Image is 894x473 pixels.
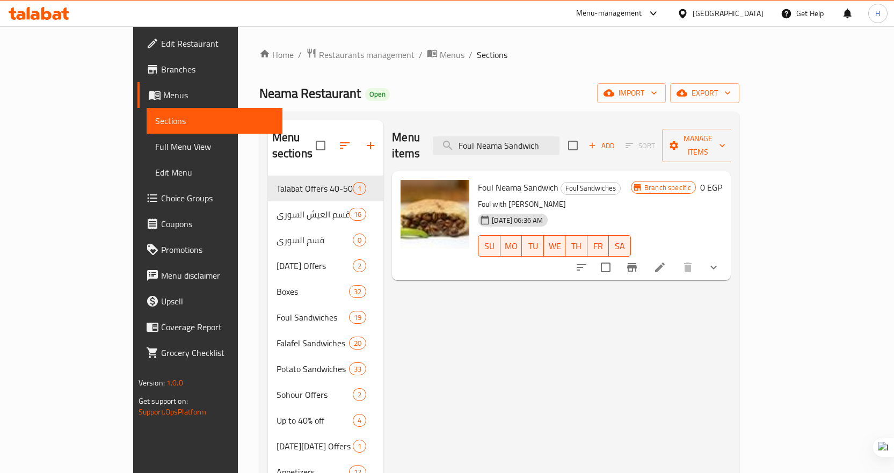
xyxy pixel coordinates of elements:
[675,254,701,280] button: delete
[584,137,619,154] button: Add
[477,48,507,61] span: Sections
[606,86,657,100] span: import
[139,394,188,408] span: Get support on:
[268,253,384,279] div: [DATE] Offers2
[433,136,559,155] input: search
[309,134,332,157] span: Select all sections
[137,340,282,366] a: Grocery Checklist
[137,314,282,340] a: Coverage Report
[298,48,302,61] li: /
[594,256,617,279] span: Select to update
[350,364,366,374] span: 33
[640,183,695,193] span: Branch specific
[483,238,496,254] span: SU
[155,140,274,153] span: Full Menu View
[259,48,740,62] nav: breadcrumb
[268,279,384,304] div: Boxes32
[440,48,464,61] span: Menus
[522,235,544,257] button: TU
[277,259,353,272] span: [DATE] Offers
[693,8,764,19] div: [GEOGRAPHIC_DATA]
[277,337,349,350] span: Falafel Sandwiches
[548,238,562,254] span: WE
[268,407,384,433] div: Up to 40% off4
[353,261,366,271] span: 2
[147,159,282,185] a: Edit Menu
[268,356,384,382] div: Potato Sandwiches33
[427,48,464,62] a: Menus
[161,192,274,205] span: Choice Groups
[268,330,384,356] div: Falafel Sandwiches20
[268,227,384,253] div: قسم السوري0
[137,82,282,108] a: Menus
[277,208,349,221] span: قسم العيش السوري
[259,81,361,105] span: Neama Restaurant
[353,416,366,426] span: 4
[353,390,366,400] span: 2
[350,209,366,220] span: 16
[277,362,349,375] span: Potato Sandwiches
[358,133,383,158] button: Add section
[268,201,384,227] div: قسم العيش السوري16
[576,7,642,20] div: Menu-management
[137,185,282,211] a: Choice Groups
[701,254,726,280] button: show more
[155,166,274,179] span: Edit Menu
[332,133,358,158] span: Sort sections
[161,269,274,282] span: Menu disclaimer
[277,440,353,453] div: Black Friday Offers
[584,137,619,154] span: Add item
[277,388,353,401] div: Sohour Offers
[161,217,274,230] span: Coupons
[349,208,366,221] div: items
[570,238,583,254] span: TH
[619,254,645,280] button: Branch-specific-item
[565,235,587,257] button: TH
[353,259,366,272] div: items
[671,132,725,159] span: Manage items
[137,56,282,82] a: Branches
[544,235,566,257] button: WE
[349,337,366,350] div: items
[592,238,605,254] span: FR
[147,134,282,159] a: Full Menu View
[137,31,282,56] a: Edit Restaurant
[161,63,274,76] span: Branches
[353,234,366,246] div: items
[353,414,366,427] div: items
[155,114,274,127] span: Sections
[268,382,384,407] div: Sohour Offers2
[353,441,366,452] span: 1
[349,311,366,324] div: items
[707,261,720,274] svg: Show Choices
[353,235,366,245] span: 0
[277,311,349,324] div: Foul Sandwiches
[353,388,366,401] div: items
[161,243,274,256] span: Promotions
[161,37,274,50] span: Edit Restaurant
[505,238,518,254] span: MO
[613,238,627,254] span: SA
[277,414,353,427] span: Up to 40% off
[277,182,353,195] span: Talabat Offers 40-50%
[526,238,540,254] span: TU
[277,259,353,272] div: Ramadan Offers
[137,237,282,263] a: Promotions
[401,180,469,249] img: Foul Neama Sandwich
[700,180,722,195] h6: 0 EGP
[349,285,366,298] div: items
[350,287,366,297] span: 32
[488,215,547,225] span: [DATE] 06:36 AM
[139,405,207,419] a: Support.OpsPlatform
[277,234,353,246] span: قسم السوري
[353,440,366,453] div: items
[349,362,366,375] div: items
[268,433,384,459] div: [DATE][DATE] Offers1
[350,312,366,323] span: 19
[161,321,274,333] span: Coverage Report
[679,86,731,100] span: export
